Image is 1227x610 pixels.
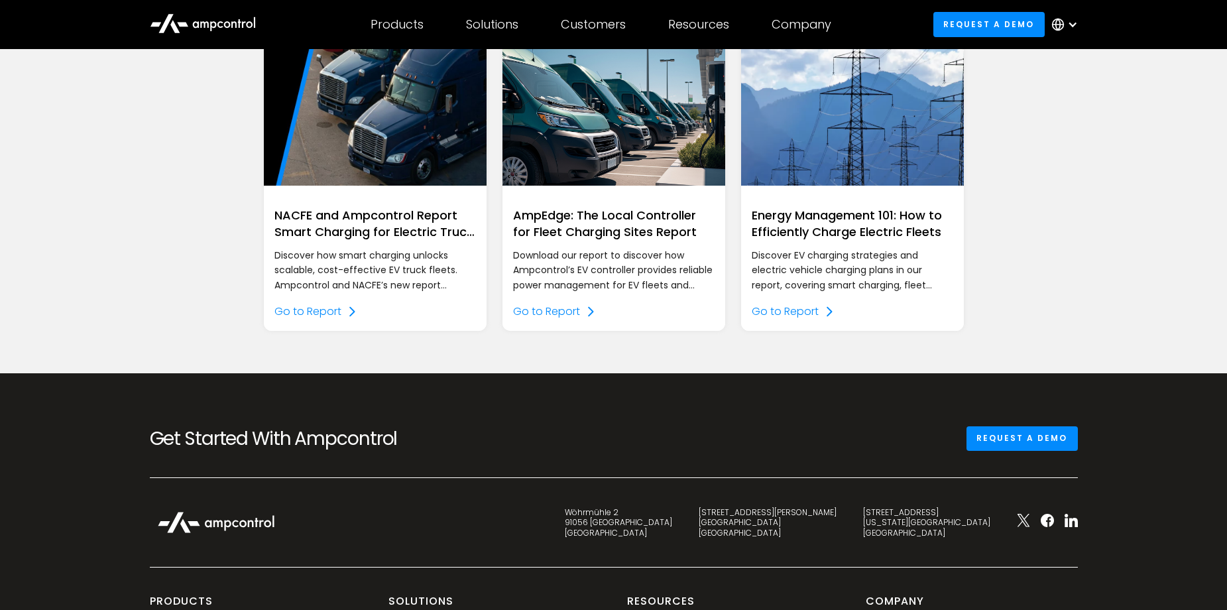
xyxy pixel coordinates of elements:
[752,303,835,320] a: Go to Report
[513,207,715,240] div: AmpEdge: The Local Controller for Fleet Charging Sites Report
[274,303,357,320] a: Go to Report
[561,17,626,32] div: Customers
[752,303,819,320] div: Go to Report
[513,303,596,320] a: Go to Report
[863,507,990,538] div: [STREET_ADDRESS] [US_STATE][GEOGRAPHIC_DATA] [GEOGRAPHIC_DATA]
[150,428,441,450] h2: Get Started With Ampcontrol
[752,207,953,240] div: Energy Management 101: How to Efficiently Charge Electric Fleets
[466,17,518,32] div: Solutions
[274,207,476,240] div: NACFE and Ampcontrol Report Smart Charging for Electric Truck Depots
[274,303,341,320] div: Go to Report
[966,426,1078,451] a: Request a demo
[513,303,580,320] div: Go to Report
[668,17,729,32] div: Resources
[371,17,424,32] div: Products
[933,12,1045,36] a: Request a demo
[752,248,953,292] p: Discover EV charging strategies and electric vehicle charging plans in our report, covering smart...
[513,248,715,292] p: Download our report to discover how Ampcontrol’s EV controller provides reliable power management...
[565,507,672,538] div: Wöhrmühle 2 91056 [GEOGRAPHIC_DATA] [GEOGRAPHIC_DATA]
[274,248,476,292] p: Discover how smart charging unlocks scalable, cost-effective EV truck fleets. Ampcontrol and NACF...
[150,505,282,540] img: Ampcontrol Logo
[772,17,831,32] div: Company
[699,507,837,538] div: [STREET_ADDRESS][PERSON_NAME] [GEOGRAPHIC_DATA] [GEOGRAPHIC_DATA]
